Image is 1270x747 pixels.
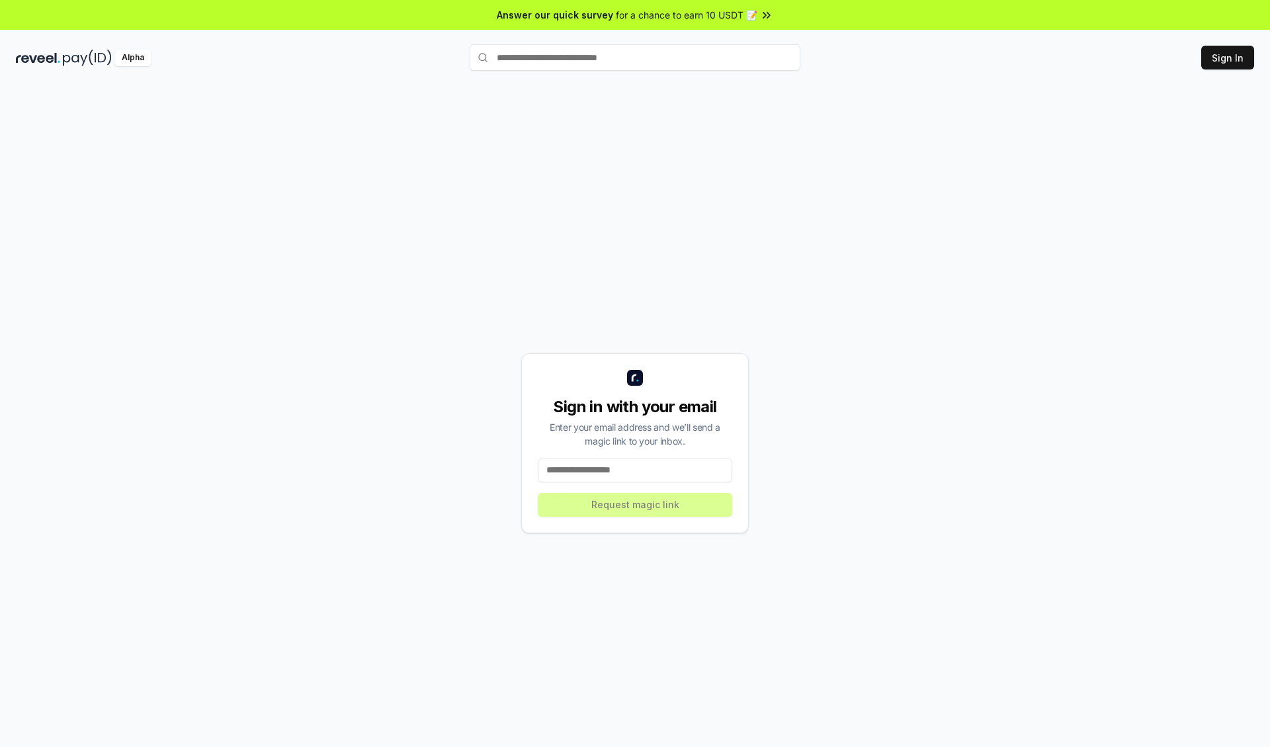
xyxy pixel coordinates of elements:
div: Alpha [114,50,151,66]
span: Answer our quick survey [497,8,613,22]
span: for a chance to earn 10 USDT 📝 [616,8,757,22]
div: Sign in with your email [538,396,732,417]
button: Sign In [1201,46,1254,69]
img: reveel_dark [16,50,60,66]
div: Enter your email address and we’ll send a magic link to your inbox. [538,420,732,448]
img: logo_small [627,370,643,386]
img: pay_id [63,50,112,66]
